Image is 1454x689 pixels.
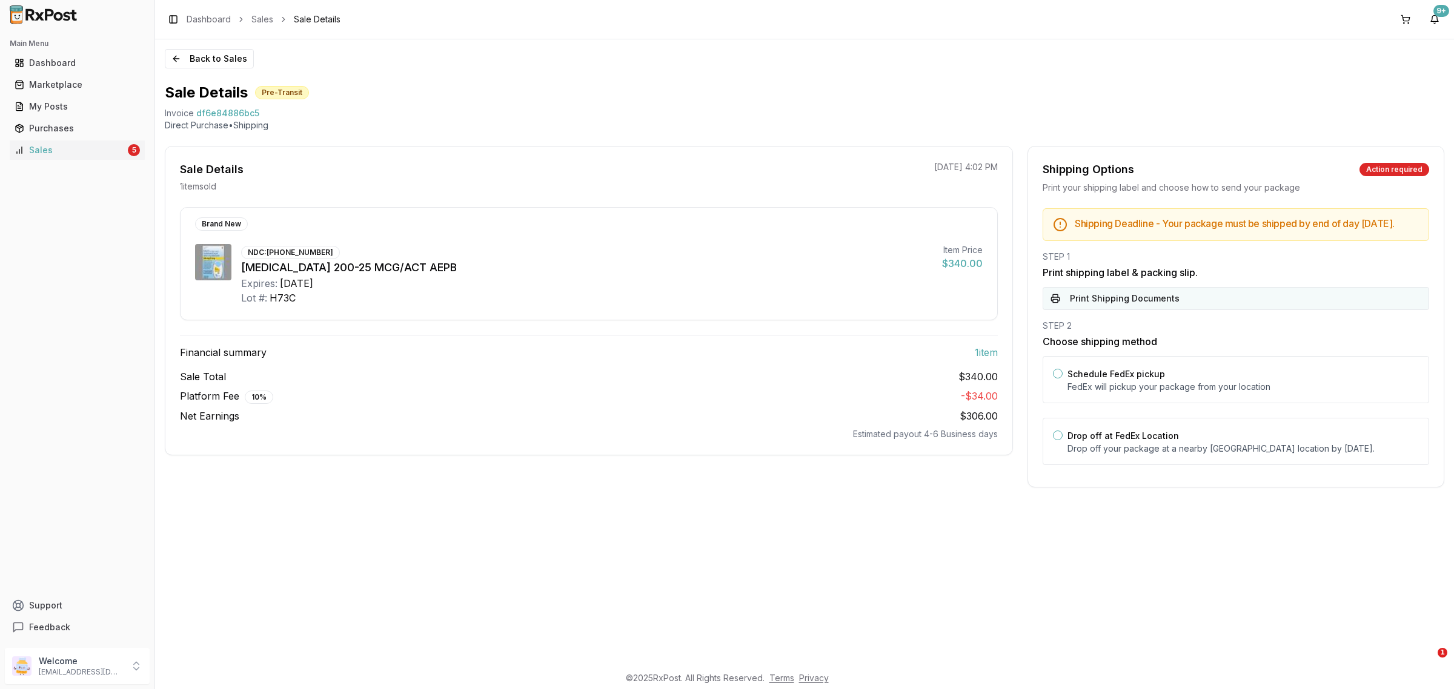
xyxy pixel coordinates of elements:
[5,140,150,160] button: Sales5
[5,97,150,116] button: My Posts
[15,57,140,69] div: Dashboard
[1433,5,1449,17] div: 9+
[270,291,296,305] div: H73C
[10,39,145,48] h2: Main Menu
[1067,443,1419,455] p: Drop off your package at a nearby [GEOGRAPHIC_DATA] location by [DATE] .
[180,161,244,178] div: Sale Details
[196,107,259,119] span: df6e84886bc5
[975,345,998,360] span: 1 item
[15,79,140,91] div: Marketplace
[180,409,239,423] span: Net Earnings
[187,13,340,25] nav: breadcrumb
[1043,251,1429,263] div: STEP 1
[15,144,125,156] div: Sales
[180,180,216,193] p: 1 item sold
[251,13,273,25] a: Sales
[165,49,254,68] button: Back to Sales
[294,13,340,25] span: Sale Details
[1067,381,1419,393] p: FedEx will pickup your package from your location
[15,122,140,134] div: Purchases
[241,259,932,276] div: [MEDICAL_DATA] 200-25 MCG/ACT AEPB
[1043,287,1429,310] button: Print Shipping Documents
[1438,648,1447,658] span: 1
[180,345,267,360] span: Financial summary
[29,621,70,633] span: Feedback
[1043,320,1429,332] div: STEP 2
[5,616,150,638] button: Feedback
[128,144,140,156] div: 5
[187,13,231,25] a: Dashboard
[5,75,150,94] button: Marketplace
[5,119,150,138] button: Purchases
[10,52,145,74] a: Dashboard
[5,5,82,24] img: RxPost Logo
[10,96,145,117] a: My Posts
[241,276,277,291] div: Expires:
[241,291,267,305] div: Lot #:
[180,369,226,384] span: Sale Total
[195,244,231,280] img: Breo Ellipta 200-25 MCG/ACT AEPB
[5,595,150,616] button: Support
[1075,219,1419,228] h5: Shipping Deadline - Your package must be shipped by end of day [DATE] .
[1043,334,1429,349] h3: Choose shipping method
[1413,648,1442,677] iframe: Intercom live chat
[165,107,194,119] div: Invoice
[280,276,313,291] div: [DATE]
[241,246,340,259] div: NDC: [PHONE_NUMBER]
[942,244,983,256] div: Item Price
[1043,182,1429,194] div: Print your shipping label and choose how to send your package
[15,101,140,113] div: My Posts
[39,655,123,667] p: Welcome
[958,369,998,384] span: $340.00
[1043,161,1134,178] div: Shipping Options
[255,86,309,99] div: Pre-Transit
[934,161,998,173] p: [DATE] 4:02 PM
[5,53,150,73] button: Dashboard
[769,673,794,683] a: Terms
[165,83,248,102] h1: Sale Details
[245,391,273,404] div: 10 %
[799,673,829,683] a: Privacy
[39,667,123,677] p: [EMAIL_ADDRESS][DOMAIN_NAME]
[180,389,273,404] span: Platform Fee
[165,119,1444,131] p: Direct Purchase • Shipping
[180,428,998,440] div: Estimated payout 4-6 Business days
[961,390,998,402] span: - $34.00
[1067,430,1179,441] label: Drop off at FedEx Location
[10,74,145,96] a: Marketplace
[195,217,248,231] div: Brand New
[1043,265,1429,280] h3: Print shipping label & packing slip.
[10,139,145,161] a: Sales5
[1067,369,1165,379] label: Schedule FedEx pickup
[10,117,145,139] a: Purchases
[942,256,983,271] div: $340.00
[12,656,32,676] img: User avatar
[1359,163,1429,176] div: Action required
[960,410,998,422] span: $306.00
[1425,10,1444,29] button: 9+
